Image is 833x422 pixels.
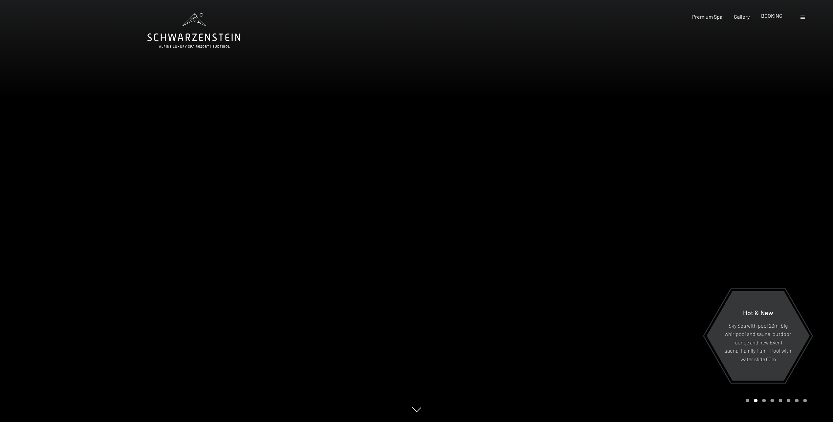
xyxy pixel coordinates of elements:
a: Premium Spa [692,13,722,20]
div: Carousel Pagination [743,399,807,402]
div: Carousel Page 2 (Current Slide) [754,399,757,402]
div: Carousel Page 8 [803,399,807,402]
div: Carousel Page 6 [787,399,790,402]
a: Gallery [734,13,750,20]
div: Carousel Page 1 [746,399,749,402]
div: Carousel Page 3 [762,399,766,402]
a: Hot & New Sky Spa with pool 23m, big whirlpool and sauna, outdoor lounge and new Event sauna, Fam... [706,291,810,381]
span: Hot & New [743,308,773,316]
a: BOOKING [761,12,782,19]
div: Carousel Page 4 [770,399,774,402]
div: Carousel Page 7 [795,399,799,402]
p: Sky Spa with pool 23m, big whirlpool and sauna, outdoor lounge and new Event sauna, Family Fun - ... [722,321,794,363]
div: Carousel Page 5 [778,399,782,402]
